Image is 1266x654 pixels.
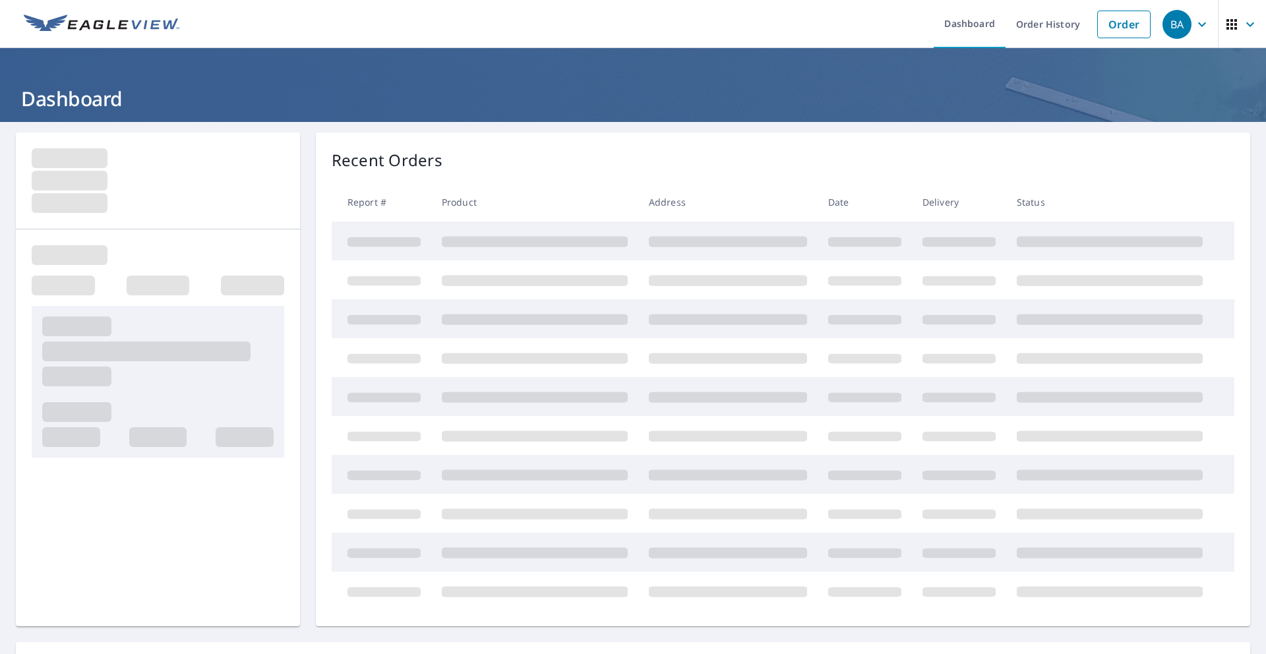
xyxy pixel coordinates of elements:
img: EV Logo [24,15,179,34]
h1: Dashboard [16,85,1250,112]
p: Recent Orders [332,148,442,172]
th: Delivery [912,183,1006,222]
th: Address [638,183,818,222]
th: Product [431,183,638,222]
th: Date [818,183,912,222]
th: Status [1006,183,1213,222]
th: Report # [332,183,431,222]
a: Order [1097,11,1151,38]
div: BA [1162,10,1191,39]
